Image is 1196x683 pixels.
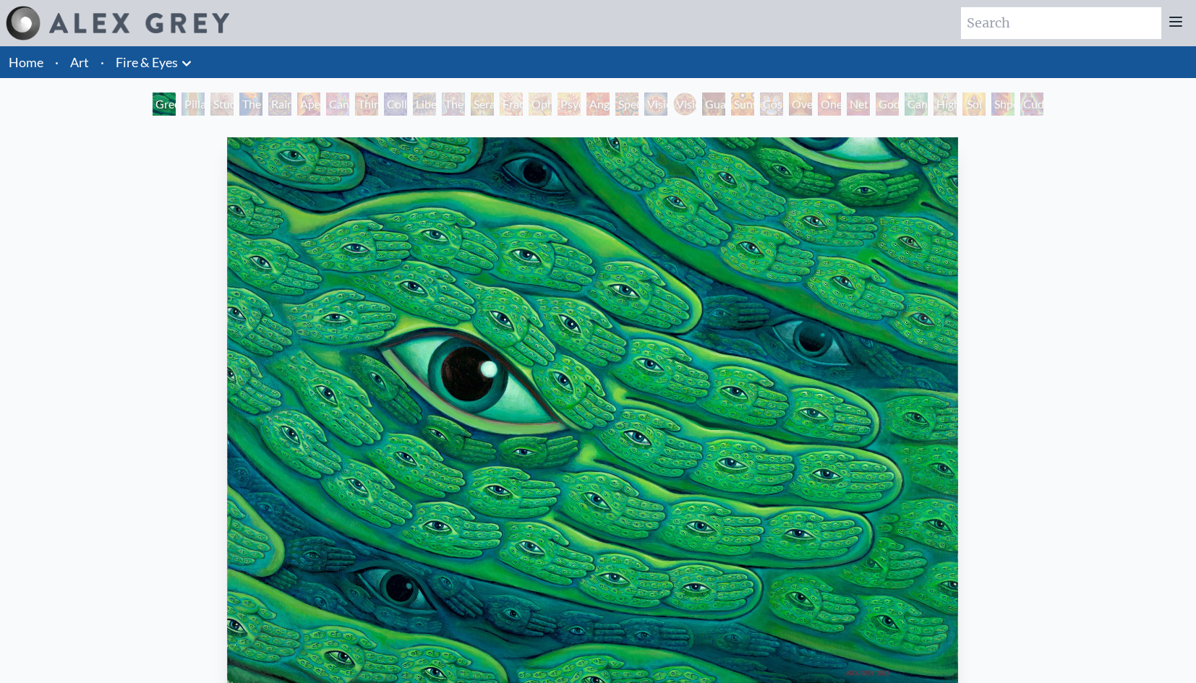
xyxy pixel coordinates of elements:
li: · [95,46,110,78]
div: The Seer [442,93,465,116]
div: Oversoul [789,93,812,116]
div: The Torch [239,93,262,116]
div: Shpongled [991,93,1015,116]
div: Vision Crystal [644,93,667,116]
div: Guardian of Infinite Vision [702,93,725,116]
div: Seraphic Transport Docking on the Third Eye [471,93,494,116]
div: Third Eye Tears of Joy [355,93,378,116]
div: Vision Crystal Tondo [673,93,696,116]
div: Psychomicrograph of a Fractal Paisley Cherub Feather Tip [558,93,581,116]
div: Fractal Eyes [500,93,523,116]
div: Aperture [297,93,320,116]
div: Sunyata [731,93,754,116]
a: Home [9,54,43,70]
input: Search [961,7,1161,39]
li: · [49,46,64,78]
div: Collective Vision [384,93,407,116]
div: Angel Skin [586,93,610,116]
div: Cosmic Elf [760,93,783,116]
a: Art [70,52,89,72]
div: Liberation Through Seeing [413,93,436,116]
div: Spectral Lotus [615,93,638,116]
div: One [818,93,841,116]
div: Higher Vision [934,93,957,116]
div: Net of Being [847,93,870,116]
div: Cuddle [1020,93,1043,116]
div: Green Hand [153,93,176,116]
div: Cannabis Sutra [326,93,349,116]
div: Ophanic Eyelash [529,93,552,116]
a: Fire & Eyes [116,52,178,72]
div: Rainbow Eye Ripple [268,93,291,116]
div: Pillar of Awareness [181,93,205,116]
div: Cannafist [905,93,928,116]
div: Godself [876,93,899,116]
div: Study for the Great Turn [210,93,234,116]
div: Sol Invictus [962,93,986,116]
